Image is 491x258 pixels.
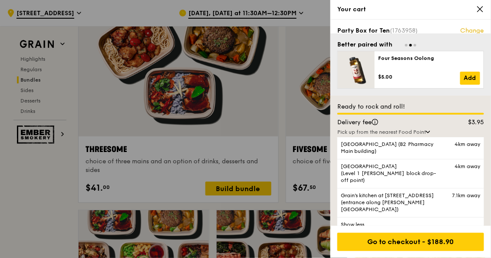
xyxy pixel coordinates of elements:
span: (1763958) [390,27,418,34]
span: Go to slide 2 [409,44,412,46]
div: Ready to rock and roll! [337,103,484,111]
a: Show less [337,217,484,232]
span: [GEOGRAPHIC_DATA] (Level 1 [PERSON_NAME] block drop-off point) [341,163,446,184]
span: 4km away [455,163,481,170]
a: Add [460,72,480,85]
div: $5.00 [378,73,460,80]
div: Four Seasons Oolong [378,55,480,62]
span: Go to slide 1 [405,44,408,46]
div: Go to checkout - $188.90 [337,233,484,251]
span: 7.1km away [452,192,481,199]
div: Your cart [337,5,484,14]
div: $3.95 [450,118,490,127]
span: 4km away [455,141,481,148]
span: Grain's kitchen at [STREET_ADDRESS] (entrance along [PERSON_NAME][GEOGRAPHIC_DATA]) [341,192,446,213]
div: Party Box for Ten [337,26,484,35]
div: Delivery fee [332,118,450,127]
a: Change [461,26,484,35]
div: Better paired with [337,40,392,49]
div: Pick up from the nearest Food Point [337,129,484,136]
span: Go to slide 3 [414,44,416,46]
span: [GEOGRAPHIC_DATA] (B2 Pharmacy Main building) [341,141,446,155]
